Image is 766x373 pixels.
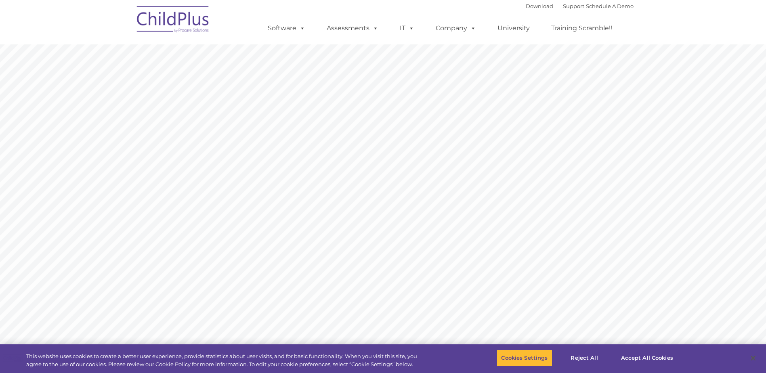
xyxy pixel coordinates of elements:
img: ChildPlus by Procare Solutions [133,0,214,41]
a: Download [526,3,553,9]
rs-layer: ChildPlus is an all-in-one software solution for Head Start, EHS, Migrant, State Pre-K, or other ... [415,178,615,263]
font: | [526,3,634,9]
button: Reject All [559,350,610,367]
a: Support [563,3,584,9]
div: This website uses cookies to create a better user experience, provide statistics about user visit... [26,352,421,368]
a: Get Started [415,272,475,288]
a: Assessments [319,20,386,36]
a: University [489,20,538,36]
a: Schedule A Demo [586,3,634,9]
a: IT [392,20,422,36]
button: Close [744,349,762,367]
button: Accept All Cookies [617,350,678,367]
a: Company [428,20,484,36]
a: Training Scramble!! [543,20,620,36]
button: Cookies Settings [497,350,552,367]
a: Software [260,20,313,36]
